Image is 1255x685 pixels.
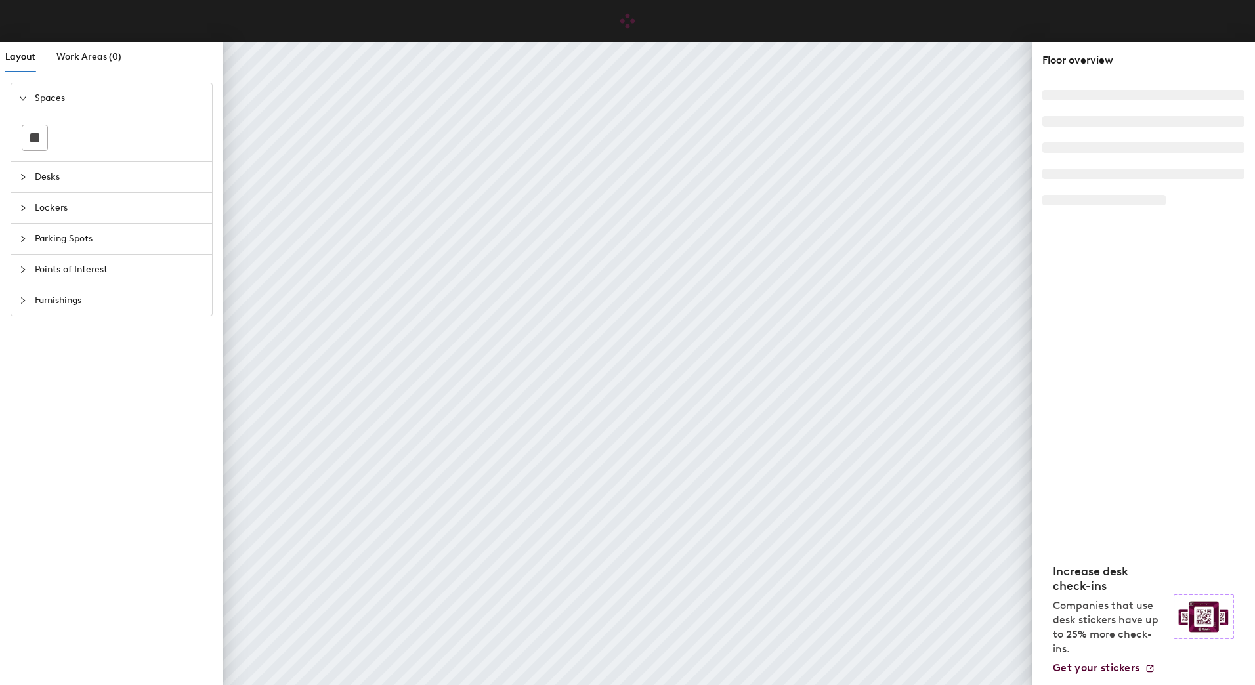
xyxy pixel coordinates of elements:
[19,235,27,243] span: collapsed
[56,51,121,62] span: Work Areas (0)
[35,285,204,316] span: Furnishings
[19,204,27,212] span: collapsed
[19,94,27,102] span: expanded
[1053,598,1166,656] p: Companies that use desk stickers have up to 25% more check-ins.
[1053,661,1155,675] a: Get your stickers
[5,51,35,62] span: Layout
[1053,661,1139,674] span: Get your stickers
[35,255,204,285] span: Points of Interest
[35,224,204,254] span: Parking Spots
[19,297,27,304] span: collapsed
[35,162,204,192] span: Desks
[19,266,27,274] span: collapsed
[19,173,27,181] span: collapsed
[1053,564,1166,593] h4: Increase desk check-ins
[35,193,204,223] span: Lockers
[1174,594,1234,639] img: Sticker logo
[1042,52,1244,68] div: Floor overview
[35,83,204,114] span: Spaces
